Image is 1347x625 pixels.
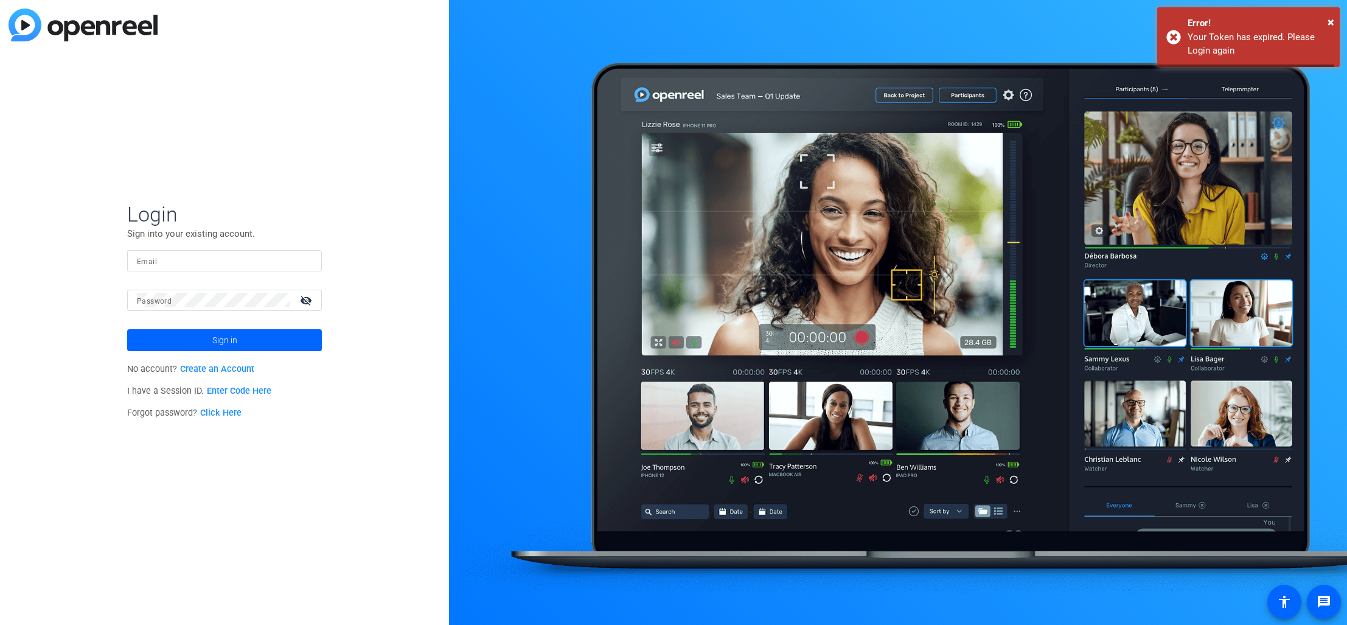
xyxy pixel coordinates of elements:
[137,257,157,266] mat-label: Email
[1188,30,1331,58] div: Your Token has expired. Please Login again
[127,386,271,396] span: I have a Session ID.
[1328,15,1334,29] span: ×
[1317,595,1331,609] mat-icon: message
[293,292,322,309] mat-icon: visibility_off
[1328,13,1334,31] button: Close
[180,364,254,374] a: Create an Account
[127,364,254,374] span: No account?
[1188,16,1331,30] div: Error!
[127,227,322,240] p: Sign into your existing account.
[127,329,322,351] button: Sign in
[200,408,242,418] a: Click Here
[127,201,322,227] span: Login
[1277,595,1292,609] mat-icon: accessibility
[137,297,172,306] mat-label: Password
[137,253,312,268] input: Enter Email Address
[207,386,271,396] a: Enter Code Here
[212,325,237,355] span: Sign in
[127,408,242,418] span: Forgot password?
[9,9,158,41] img: blue-gradient.svg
